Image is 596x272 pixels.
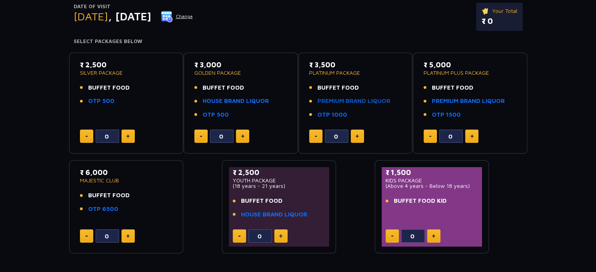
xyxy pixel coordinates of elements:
[233,167,326,178] p: ₹ 2,500
[482,7,490,15] img: ticket
[108,10,151,23] span: , [DATE]
[126,134,130,138] img: plus
[309,59,402,70] p: ₹ 3,500
[88,205,118,214] a: OTP 6500
[80,178,173,183] p: MAJESTIC CLUB
[317,97,390,106] a: PREMIUM BRAND LIQUOR
[203,83,244,92] span: BUFFET FOOD
[482,15,517,27] p: ₹ 0
[161,10,193,23] button: Change
[203,97,269,106] a: HOUSE BRAND LIQUOR
[386,183,478,189] p: (Above 4 years - Below 18 years)
[309,70,402,76] p: PLATINUM PACKAGE
[432,110,461,119] a: OTP 1500
[317,83,359,92] span: BUFFET FOOD
[317,110,347,119] a: OTP 1000
[203,110,229,119] a: OTP 500
[470,134,474,138] img: plus
[241,134,245,138] img: plus
[80,70,173,76] p: SILVER PACKAGE
[394,196,447,205] span: BUFFET FOOD KID
[88,191,130,200] span: BUFFET FOOD
[386,178,478,183] p: KIDS PACKAGE
[85,236,88,237] img: minus
[194,70,287,76] p: GOLDEN PACKAGE
[80,59,173,70] p: ₹ 2,500
[482,7,517,15] p: Your Total
[74,3,193,11] p: Date of Visit
[355,134,359,138] img: plus
[386,167,478,178] p: ₹ 1,500
[432,83,473,92] span: BUFFET FOOD
[74,38,523,45] h4: Select Packages Below
[279,234,283,238] img: plus
[241,210,307,219] a: HOUSE BRAND LIQUOR
[315,136,317,137] img: minus
[74,10,108,23] span: [DATE]
[391,236,393,237] img: minus
[432,97,505,106] a: PREMIUM BRAND LIQUOR
[429,136,431,137] img: minus
[424,59,516,70] p: ₹ 5,000
[241,196,283,205] span: BUFFET FOOD
[233,178,326,183] p: YOUTH PACKAGE
[88,97,114,106] a: OTP 500
[200,136,202,137] img: minus
[126,234,130,238] img: plus
[233,183,326,189] p: (18 years - 21 years)
[424,70,516,76] p: PLATINUM PLUS PACKAGE
[238,236,241,237] img: minus
[85,136,88,137] img: minus
[432,234,435,238] img: plus
[80,167,173,178] p: ₹ 6,000
[88,83,130,92] span: BUFFET FOOD
[194,59,287,70] p: ₹ 3,000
